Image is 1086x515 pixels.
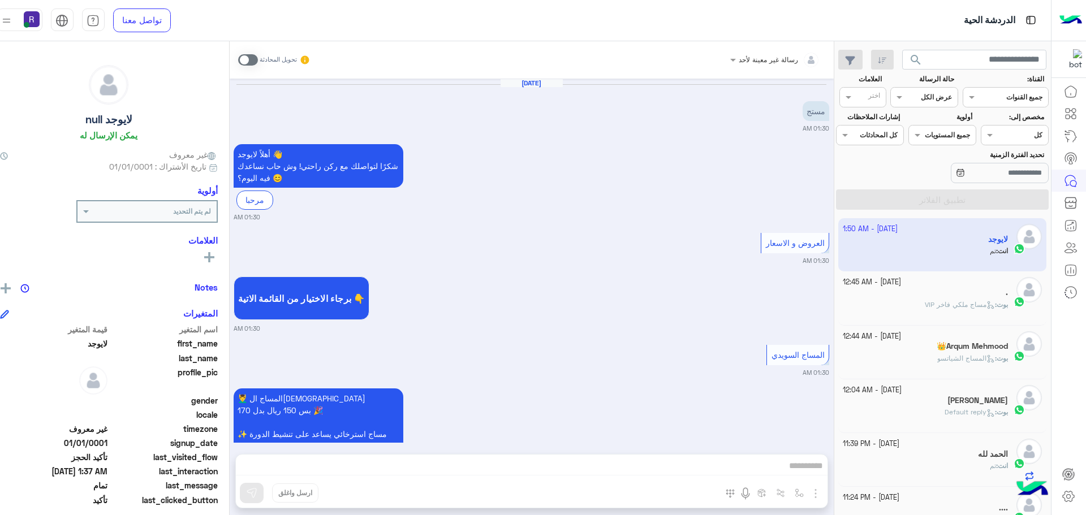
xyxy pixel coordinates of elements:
a: تواصل معنا [113,8,171,32]
h5: . [1006,288,1008,297]
small: [DATE] - 12:44 AM [843,331,901,342]
span: المساج الشياتسو [937,354,995,362]
span: profile_pic [110,366,218,392]
small: [DATE] - 11:24 PM [843,492,899,503]
b: : [995,354,1008,362]
small: 01:30 AM [803,368,829,377]
div: مرحبا [236,191,273,209]
span: تاريخ الأشتراك : 01/01/0001 [109,161,206,172]
h6: Notes [195,282,218,292]
span: locale [110,409,218,421]
h6: أولوية [197,185,218,196]
span: last_interaction [110,465,218,477]
span: تم [990,461,996,470]
img: defaultAdmin.png [89,66,128,104]
p: الدردشة الحية [964,13,1015,28]
small: 01:30 AM [803,124,829,133]
p: 26/9/2025, 1:30 AM [234,144,403,188]
span: timezone [110,423,218,435]
label: تحديد الفترة الزمنية [910,150,1044,160]
img: defaultAdmin.png [1016,439,1042,464]
b: : [996,461,1008,470]
label: إشارات الملاحظات [838,112,900,122]
span: بوت [997,354,1008,362]
img: WhatsApp [1014,350,1025,362]
img: add [1,283,11,293]
span: اسم المتغير [110,323,218,335]
span: انت [998,461,1008,470]
small: [DATE] - 12:45 AM [843,277,901,288]
span: signup_date [110,437,218,449]
span: بوت [997,408,1008,416]
img: 322853014244696 [1062,49,1082,70]
small: 01:30 AM [234,213,260,222]
img: defaultAdmin.png [1016,385,1042,410]
img: userImage [24,11,40,27]
span: بوت [997,300,1008,309]
span: search [909,53,923,67]
p: 26/9/2025, 1:30 AM [803,101,829,121]
img: WhatsApp [1014,458,1025,469]
label: مخصص إلى: [982,112,1044,122]
span: العروض و الاسعار [766,238,825,248]
img: tab [1024,13,1038,27]
img: Logo [1059,8,1082,32]
span: last_clicked_button [110,494,218,506]
span: مساج ملكي فاخر VIP [925,300,995,309]
h5: لايوجد null [85,113,132,126]
button: ارسل واغلق [272,483,318,503]
label: حالة الرسالة [892,74,954,84]
img: tab [87,14,100,27]
p: 26/9/2025, 1:30 AM [234,388,403,503]
button: search [902,50,930,74]
label: القناة: [964,74,1044,84]
small: [DATE] - 11:39 PM [843,439,899,449]
img: tab [55,14,68,27]
span: last_visited_flow [110,451,218,463]
h5: 👑Arqum Mehmood [937,341,1008,351]
img: notes [20,284,29,293]
span: first_name [110,337,218,349]
h6: المتغيرات [183,308,218,318]
b: : [995,408,1008,416]
small: 01:30 AM [803,256,829,265]
b: : [995,300,1008,309]
img: hulul-logo.png [1012,470,1052,509]
small: [DATE] - 12:04 AM [843,385,902,396]
h5: Faisal A Ajlan [947,396,1008,405]
small: تحويل المحادثة [260,55,297,64]
img: defaultAdmin.png [1016,331,1042,357]
span: المساج السويدي [772,350,825,360]
h6: يمكن الإرسال له [80,130,137,140]
button: تطبيق الفلاتر [836,189,1049,210]
a: tab [82,8,105,32]
div: اختر [868,90,882,103]
img: defaultAdmin.png [79,366,107,395]
img: WhatsApp [1014,404,1025,416]
span: رسالة غير معينة لأحد [739,55,798,64]
span: برجاء الاختيار من القائمة الاتية 👇 [238,293,365,304]
span: gender [110,395,218,406]
small: 01:30 AM [234,324,260,333]
label: العلامات [838,74,882,84]
b: لم يتم التحديد [173,207,211,215]
span: last_message [110,479,218,491]
label: أولوية [910,112,972,122]
img: defaultAdmin.png [1016,277,1042,302]
span: غير معروف [169,149,218,161]
h5: .... [999,503,1008,513]
span: Default reply [945,408,995,416]
img: WhatsApp [1014,296,1025,308]
h6: [DATE] [501,79,563,87]
span: last_name [110,352,218,364]
h5: الحمد لله [978,449,1008,459]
